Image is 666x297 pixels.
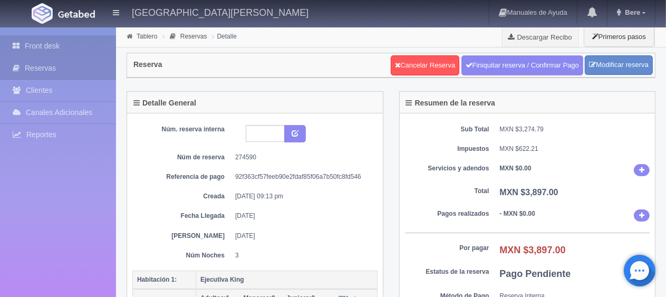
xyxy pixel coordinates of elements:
dt: [PERSON_NAME] [140,232,225,241]
dt: Creada [140,192,225,201]
dt: Sub Total [405,125,489,134]
dt: Servicios y adendos [405,164,489,173]
b: MXN $3,897.00 [500,245,566,255]
h4: [GEOGRAPHIC_DATA][PERSON_NAME] [132,5,308,18]
a: Finiquitar reserva / Confirmar Pago [461,55,583,75]
a: Tablero [137,33,157,40]
dd: [DATE] [235,212,370,221]
dd: [DATE] [235,232,370,241]
dd: 3 [235,251,370,260]
dt: Núm Noches [140,251,225,260]
b: Habitación 1: [137,276,177,283]
dd: [DATE] 09:13 pm [235,192,370,201]
h4: Reserva [133,61,162,69]
button: Primeros pasos [584,26,654,47]
a: Modificar reserva [585,55,653,75]
h4: Detalle General [133,99,196,107]
dd: MXN $622.21 [500,145,650,154]
dt: Impuestos [405,145,489,154]
dt: Estatus de la reserva [405,267,489,276]
b: MXN $0.00 [500,165,532,172]
a: Reservas [180,33,207,40]
a: Cancelar Reserva [391,55,459,75]
li: Detalle [210,31,239,41]
a: Descargar Recibo [503,26,578,47]
dt: Fecha Llegada [140,212,225,221]
b: MXN $3,897.00 [500,188,558,197]
dt: Total [405,187,489,196]
span: Bere [622,8,640,16]
th: Ejecutiva King [196,271,378,289]
dt: Pagos realizados [405,209,489,218]
img: Getabed [58,10,95,18]
dd: 92f363cf57feeb90e2fdaf85f06a7b50fc8fd546 [235,173,370,181]
dd: MXN $3,274.79 [500,125,650,134]
dt: Referencia de pago [140,173,225,181]
dt: Núm de reserva [140,153,225,162]
h4: Resumen de la reserva [406,99,496,107]
b: Pago Pendiente [500,269,571,279]
dt: Por pagar [405,244,489,253]
b: - MXN $0.00 [500,210,535,217]
img: Getabed [32,3,53,24]
dt: Núm. reserva interna [140,125,225,134]
dd: 274590 [235,153,370,162]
